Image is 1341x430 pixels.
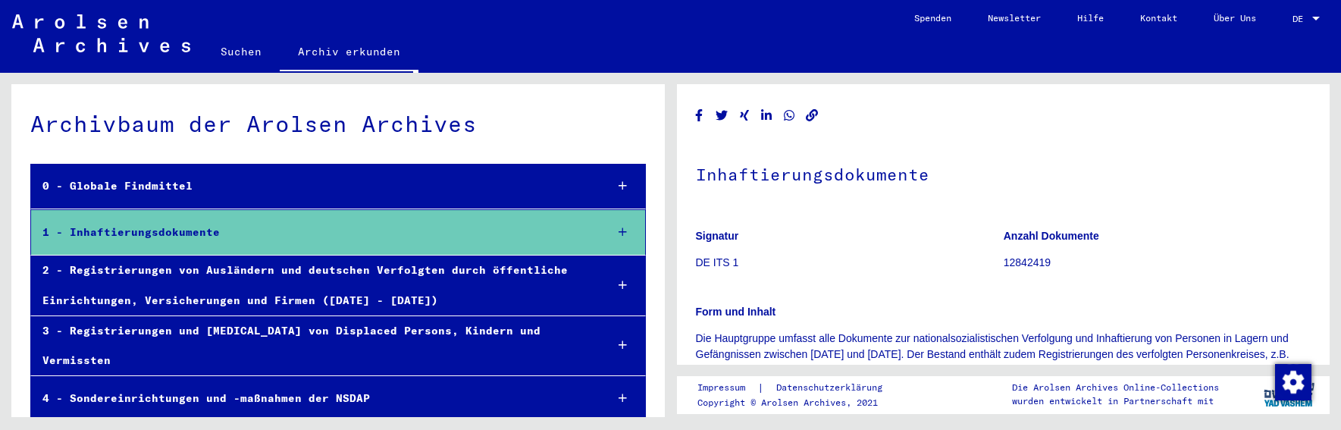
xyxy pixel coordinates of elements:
p: 12842419 [1004,255,1311,271]
div: 1 - Inhaftierungsdokumente [31,218,593,247]
button: Share on LinkedIn [759,106,775,125]
button: Share on WhatsApp [782,106,797,125]
div: 4 - Sondereinrichtungen und -maßnahmen der NSDAP [31,384,593,413]
img: Arolsen_neg.svg [12,14,190,52]
button: Share on Facebook [691,106,707,125]
img: yv_logo.png [1261,375,1318,413]
div: Archivbaum der Arolsen Archives [30,107,646,141]
div: Zustimmung ändern [1274,363,1311,400]
a: Impressum [697,380,757,396]
p: DE ITS 1 [696,255,1003,271]
button: Copy link [804,106,820,125]
span: DE [1292,14,1309,24]
div: 2 - Registrierungen von Ausländern und deutschen Verfolgten durch öffentliche Einrichtungen, Vers... [31,256,593,315]
div: 0 - Globale Findmittel [31,171,593,201]
p: Die Arolsen Archives Online-Collections [1012,381,1219,394]
b: Signatur [696,230,739,242]
p: Die Hauptgruppe umfasst alle Dokumente zur nationalsozialistischen Verfolgung und Inhaftierung vo... [696,331,1311,394]
button: Share on Twitter [714,106,730,125]
div: 3 - Registrierungen und [MEDICAL_DATA] von Displaced Persons, Kindern und Vermissten [31,316,593,375]
b: Form und Inhalt [696,306,776,318]
h1: Inhaftierungsdokumente [696,140,1311,206]
div: | [697,380,901,396]
b: Anzahl Dokumente [1004,230,1099,242]
a: Archiv erkunden [280,33,418,73]
img: Zustimmung ändern [1275,364,1311,400]
a: Datenschutzerklärung [764,380,901,396]
a: Suchen [202,33,280,70]
button: Share on Xing [737,106,753,125]
p: Copyright © Arolsen Archives, 2021 [697,396,901,410]
p: wurden entwickelt in Partnerschaft mit [1012,394,1219,408]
